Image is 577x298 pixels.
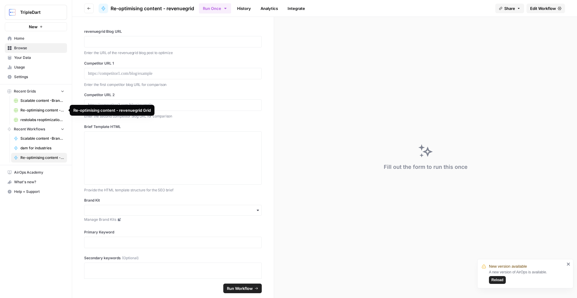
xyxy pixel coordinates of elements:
p: Enter the URL of the revenuegrid blog post to optimize [84,50,262,56]
a: Settings [5,72,67,82]
a: Scalable content -Brandlife Grid (1) [11,96,67,105]
div: Fill out the form to run this once [384,163,468,171]
span: Your Data [14,55,64,60]
button: Recent Workflows [5,125,67,134]
span: Usage [14,65,64,70]
span: Run Workflow [227,285,253,291]
span: Browse [14,45,64,51]
a: Home [5,34,67,43]
a: Re-optimising content - revenuegrid Grid [11,105,67,115]
span: restolabs reoptimizations aug [20,117,64,123]
span: TripleDart [20,9,56,15]
a: Browse [5,43,67,53]
label: Brief Template HTML [84,124,262,129]
span: Home [14,36,64,41]
img: TripleDart Logo [7,7,18,18]
label: revenuegrid Blog URL [84,29,262,34]
button: Run Once [199,3,231,14]
span: Scalable content -Brandlife Grid (1) [20,98,64,103]
span: Share [504,5,515,11]
a: Analytics [257,4,282,13]
span: Settings [14,74,64,80]
span: Re-optimising content - revenuegrid [111,5,194,12]
a: AirOps Academy [5,168,67,177]
span: dam for industries [20,145,64,151]
span: Reload [491,277,503,283]
button: Run Workflow [223,284,262,293]
span: Recent Workflows [14,126,45,132]
span: Help + Support [14,189,64,194]
p: Enter the second competitor blog URL for comparison [84,113,262,119]
button: Reload [489,276,506,284]
div: What's new? [5,178,67,187]
p: Provide the HTML template structure for the SEO brief [84,187,262,193]
div: Re-optimising content - revenuegrid Grid [73,107,151,113]
span: Re-optimising content - revenuegrid [20,155,64,160]
label: Secondary keywords [84,255,262,261]
button: close [566,262,571,266]
button: What's new? [5,177,67,187]
label: Competitor URL 1 [84,61,262,66]
div: A new version of AirOps is available. [489,269,565,284]
button: Recent Grids [5,87,67,96]
a: Your Data [5,53,67,62]
span: Edit Workflow [530,5,556,11]
label: Brand Kit [84,198,262,203]
span: Scalable content -Brandlife [20,136,64,141]
a: Re-optimising content - revenuegrid [11,153,67,163]
span: New version available [489,263,527,269]
span: Recent Grids [14,89,36,94]
span: Re-optimising content - revenuegrid Grid [20,108,64,113]
a: dam for industries [11,143,67,153]
a: Re-optimising content - revenuegrid [99,4,194,13]
label: Primary Keyword [84,230,262,235]
a: Usage [5,62,67,72]
a: Integrate [284,4,309,13]
button: Help + Support [5,187,67,196]
a: Manage Brand Kits [84,217,262,222]
label: Competitor URL 2 [84,92,262,98]
a: restolabs reoptimizations aug [11,115,67,125]
button: Workspace: TripleDart [5,5,67,20]
button: Share [495,4,524,13]
a: Edit Workflow [527,4,565,13]
a: History [234,4,255,13]
button: New [5,22,67,31]
span: (Optional) [122,255,139,261]
span: AirOps Academy [14,170,64,175]
a: Scalable content -Brandlife [11,134,67,143]
p: Enter the first competitor blog URL for comparison [84,82,262,88]
span: New [29,24,38,30]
